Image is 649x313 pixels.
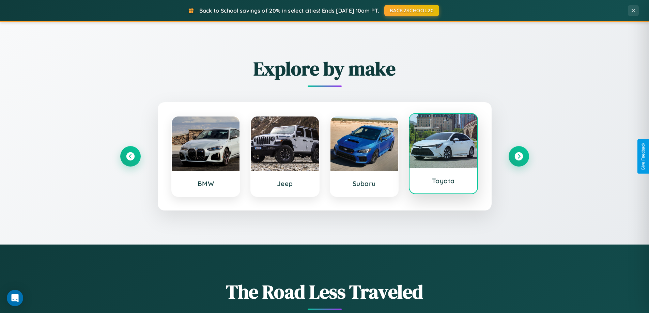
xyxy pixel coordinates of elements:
h1: The Road Less Traveled [120,279,529,305]
div: Open Intercom Messenger [7,290,23,306]
h3: Subaru [337,179,391,188]
h3: Jeep [258,179,312,188]
button: BACK2SCHOOL20 [384,5,439,16]
span: Back to School savings of 20% in select cities! Ends [DATE] 10am PT. [199,7,379,14]
h3: Toyota [416,177,470,185]
div: Give Feedback [641,143,646,170]
h3: BMW [179,179,233,188]
h2: Explore by make [120,56,529,82]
